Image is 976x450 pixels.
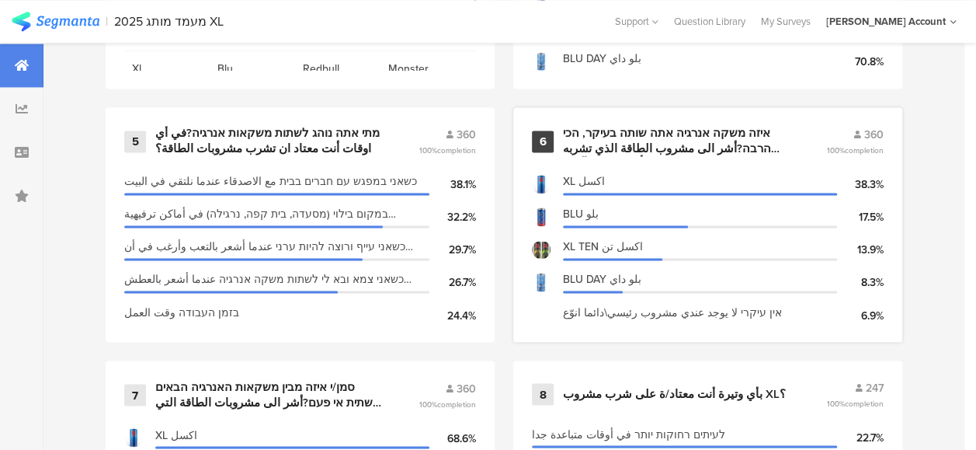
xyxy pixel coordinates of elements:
[563,126,789,156] div: איזה משקה אנרגיה אתה שותה בעיקר, הכי הרבה?أشر الى مشروب الطاقة الذي تشربه بشكل رئيسي، اكثر من أي ...
[437,145,476,156] span: completion
[429,307,476,323] div: 24.4%
[837,242,884,258] div: 13.9%
[563,206,599,222] span: BLU بلو
[866,379,884,396] span: 247
[563,239,643,255] span: XL TEN اكسل تن
[124,428,143,447] img: d3718dnoaommpf.cloudfront.net%2Fitem%2Fbb1dfb16639facb82bb1.png
[429,274,476,291] div: 26.7%
[837,54,884,70] div: 70.8%
[419,145,476,156] span: 100%
[124,239,422,255] span: כשאני עייף ורוצה להיות ערני عندما أشعر بالتعب وأرغب في أن أكون مستيقظًا
[563,173,605,190] span: XL اكسل
[837,307,884,323] div: 6.9%
[532,52,551,71] img: d3718dnoaommpf.cloudfront.net%2Fitem%2F402a244d5a433c60e366.jpg
[457,127,476,143] span: 360
[124,271,422,288] span: כשאני צמא ובא לי לשתות משקה אנרגיה عندما أشعر بالعطش وأرغب في شرب مشروب طاقة
[837,429,884,445] div: 22.7%
[124,173,417,190] span: כשאני במפגש עם חברים בבית مع الاصدقاء عندما نلتقي في البيت
[132,61,202,77] span: Xl
[532,383,554,405] div: 8
[845,145,884,156] span: completion
[837,209,884,225] div: 17.5%
[837,274,884,291] div: 8.3%
[124,304,239,320] span: בזמן העבודה وقت العمل
[217,61,287,77] span: Blu
[437,398,476,410] span: completion
[124,131,146,152] div: 5
[563,386,786,402] div: بأي وتيرة أنت معتاد/ة على شرب مشروب XL؟
[827,397,884,409] span: 100%
[114,14,224,29] div: 2025 מעמד מותג XL
[563,271,641,288] span: BLU DAY بلو داي
[303,61,373,77] span: Redbull
[429,242,476,258] div: 29.7%
[753,14,818,29] a: My Surveys
[532,240,551,259] img: d3718dnoaommpf.cloudfront.net%2Fitem%2Fb456d3a37741168d69b3.jpg
[532,426,725,442] span: לעיתים רחוקות יותר في أوقات متباعدة جدا
[106,12,108,30] div: |
[429,176,476,193] div: 38.1%
[155,427,197,443] span: XL اكسل
[827,145,884,156] span: 100%
[845,397,884,409] span: completion
[388,61,458,77] span: Monster
[837,176,884,193] div: 38.3%
[563,51,641,67] span: BLU DAY بلو داي
[532,131,554,152] div: 6
[615,9,658,33] div: Support
[124,384,146,406] div: 7
[155,126,381,156] div: מתי אתה נוהג לשתות משקאות אנרגיה?في أي اوقات أنت معتاد ان تشرب مشروبات الطاقة؟
[419,398,476,410] span: 100%
[864,127,884,143] span: 360
[666,14,753,29] a: Question Library
[532,175,551,194] img: d3718dnoaommpf.cloudfront.net%2Fitem%2F7204cdb8464c2fb531eb.png
[563,304,782,320] span: אין עיקרי لا يوجد عندي مشروب رئيسي\دائما انوّع
[124,206,422,222] span: במקום בילוי (מסעדה, בית קפה, נרגילה) في أماكن ترفيهية (مطعم، مقهى، [GEOGRAPHIC_DATA])
[457,380,476,396] span: 360
[429,209,476,225] div: 32.2%
[155,379,381,410] div: סמן/י איזה מבין משקאות האנרגיה הבאים שתית אי פעם?أشر الى مشروبات الطاقة التي قمت بشربها ولو مرّة ...
[826,14,946,29] div: [PERSON_NAME] Account
[532,273,551,291] img: d3718dnoaommpf.cloudfront.net%2Fitem%2F53fed7b4d4ac08dca120.jpg
[429,430,476,446] div: 68.6%
[12,12,99,31] img: segmanta logo
[532,208,551,226] img: d3718dnoaommpf.cloudfront.net%2Fitem%2Ff3fd834d740591eb56ae.jpg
